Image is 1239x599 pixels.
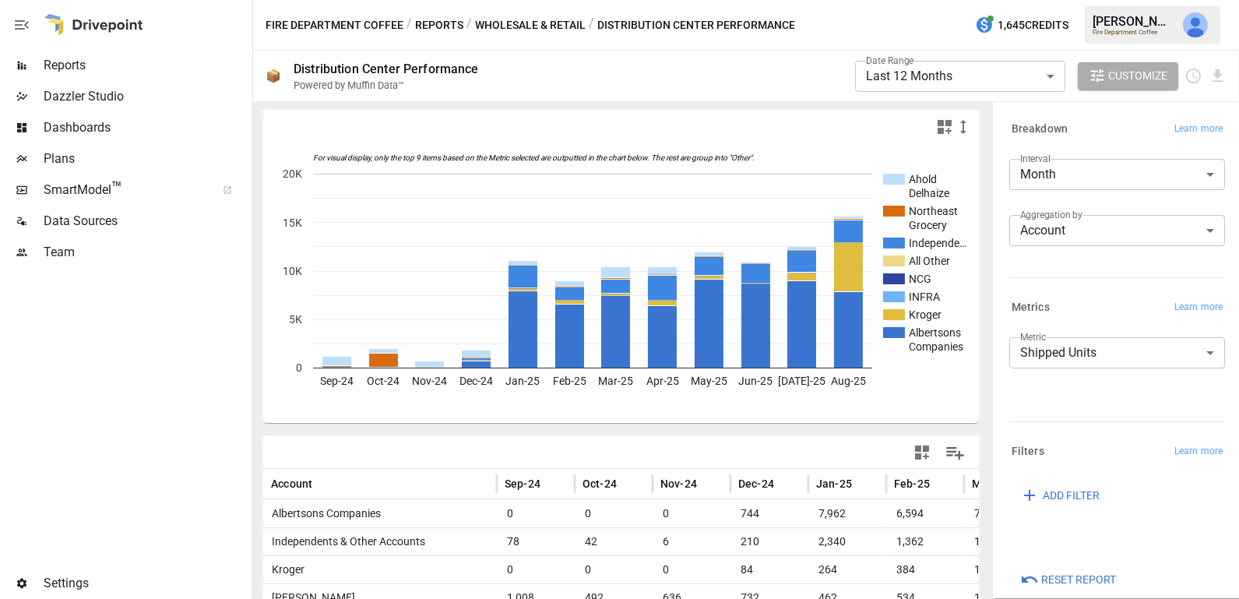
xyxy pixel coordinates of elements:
div: / [589,16,594,35]
span: 0 [583,500,645,527]
button: Reports [415,16,463,35]
span: Albertsons Companies [266,507,381,520]
text: Feb-25 [553,375,586,387]
div: Fire Department Coffee [1093,29,1174,36]
label: Aggregation by [1020,208,1082,221]
text: Companies [909,340,963,353]
text: May-25 [691,375,727,387]
span: ADD FILTER [1043,486,1100,506]
span: 210 [738,528,801,555]
text: Kroger [909,308,942,321]
span: 0 [660,556,723,583]
text: All Other [909,255,950,267]
span: 264 [816,556,878,583]
span: 1,362 [894,528,956,555]
div: Shipped Units [1009,337,1225,368]
text: NCG [909,273,931,285]
span: Mar-25 [972,476,1008,492]
text: 10K [283,265,302,277]
button: Download report [1209,67,1227,85]
span: 6,594 [894,500,956,527]
div: A chart. [263,143,980,423]
label: Metric [1020,330,1046,344]
text: 15K [283,217,302,229]
div: Account [1009,215,1225,246]
text: Jan-25 [505,375,540,387]
span: Feb-25 [894,476,930,492]
span: 186 [972,556,1034,583]
span: SmartModel [44,181,206,199]
span: 42 [583,528,645,555]
span: Dashboards [44,118,249,137]
button: Reset Report [1009,566,1127,594]
span: 7,962 [816,500,878,527]
text: Jun-25 [738,375,773,387]
label: Date Range [866,54,914,67]
span: 2,340 [816,528,878,555]
span: 6 [660,528,723,555]
text: Independe… [909,237,966,249]
text: Mar-25 [598,375,633,387]
span: 1,645 Credits [998,16,1068,35]
button: Schedule report [1184,67,1202,85]
label: Interval [1020,152,1051,165]
span: Learn more [1174,122,1223,137]
text: [DATE]-25 [778,375,825,387]
span: 0 [583,556,645,583]
div: Powered by Muffin Data™ [294,79,404,91]
button: Julie Wilton [1174,3,1217,47]
span: Learn more [1174,444,1223,460]
h6: Breakdown [1012,121,1068,138]
div: / [407,16,412,35]
text: Albertsons [909,326,961,339]
text: Oct-24 [367,375,400,387]
button: Wholesale & Retail [475,16,586,35]
span: ™ [111,178,122,198]
span: Settings [44,574,249,593]
span: Dazzler Studio [44,87,249,106]
text: 0 [296,361,302,374]
span: Last 12 Months [866,69,952,83]
text: Apr-25 [646,375,679,387]
span: Team [44,243,249,262]
button: Manage Columns [938,435,973,470]
span: Plans [44,150,249,168]
div: [PERSON_NAME] [1093,14,1174,29]
span: 7,464 [972,500,1034,527]
text: INFRA [909,291,940,303]
h6: Metrics [1012,299,1050,316]
button: Sort [931,473,953,495]
span: Nov-24 [660,476,697,492]
img: Julie Wilton [1183,12,1208,37]
span: 744 [738,500,801,527]
div: / [466,16,472,35]
div: Distribution Center Performance [294,62,479,76]
span: Reset Report [1041,570,1116,590]
button: Sort [542,473,564,495]
text: Sep-24 [320,375,354,387]
div: 📦 [266,69,281,83]
button: Sort [699,473,720,495]
span: Jan-25 [816,476,852,492]
span: 84 [738,556,801,583]
span: Reports [44,56,249,75]
text: Dec-24 [459,375,493,387]
text: Northeast [909,205,958,217]
span: 1,428 [972,528,1034,555]
span: Learn more [1174,300,1223,315]
span: Independents & Other Accounts [266,535,425,548]
span: Account [271,476,312,492]
span: Kroger [266,563,304,576]
button: Sort [854,473,875,495]
button: Customize [1078,62,1179,90]
text: For visual display, only the top 9 items based on the Metric selected are outputted in the chart ... [313,154,755,164]
h6: Filters [1012,443,1044,460]
text: Nov-24 [412,375,447,387]
text: Ahold [909,173,937,185]
span: Dec-24 [738,476,774,492]
div: Month [1009,159,1225,190]
span: 0 [505,500,567,527]
span: 78 [505,528,567,555]
button: Sort [618,473,640,495]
